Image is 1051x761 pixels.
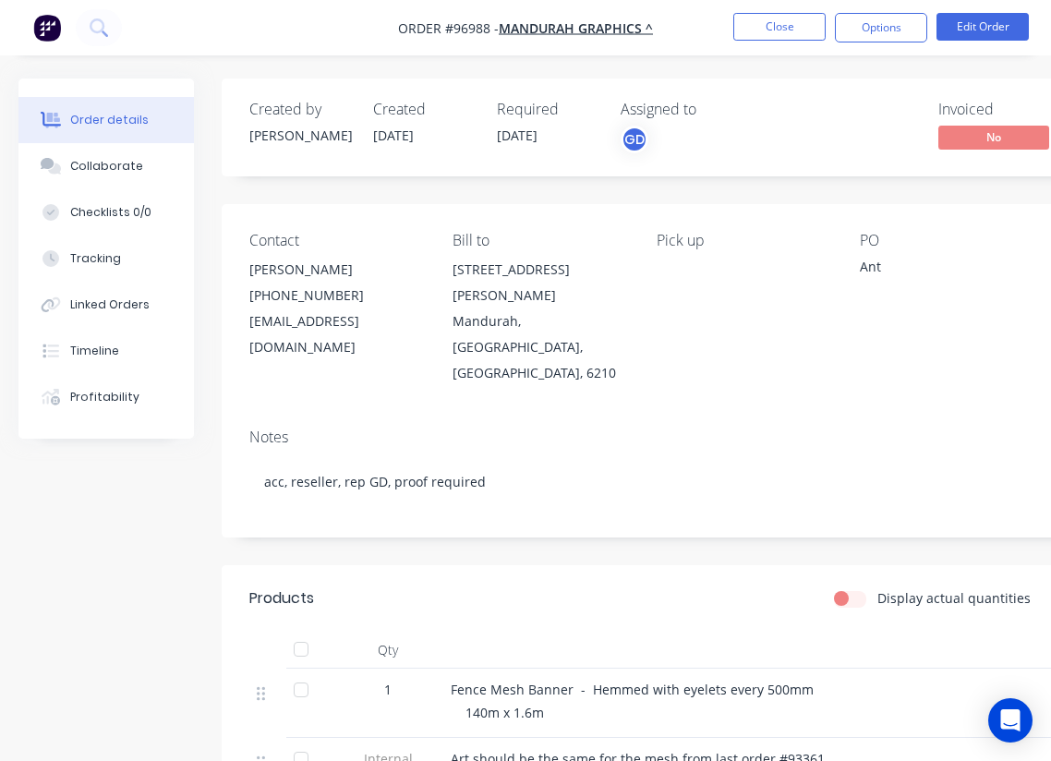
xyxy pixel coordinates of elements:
[70,343,119,359] div: Timeline
[877,588,1031,608] label: Display actual quantities
[18,189,194,236] button: Checklists 0/0
[70,250,121,267] div: Tracking
[249,308,423,360] div: [EMAIL_ADDRESS][DOMAIN_NAME]
[499,19,653,37] a: MANDURAH GRAPHICS ^
[70,296,150,313] div: Linked Orders
[451,681,814,698] span: Fence Mesh Banner - Hemmed with eyelets every 500mm
[249,126,351,145] div: [PERSON_NAME]
[373,127,414,144] span: [DATE]
[621,126,648,153] button: GD
[936,13,1029,41] button: Edit Order
[18,236,194,282] button: Tracking
[453,257,626,386] div: [STREET_ADDRESS][PERSON_NAME]Mandurah, [GEOGRAPHIC_DATA], [GEOGRAPHIC_DATA], 6210
[621,101,805,118] div: Assigned to
[398,19,499,37] span: Order #96988 -
[453,308,626,386] div: Mandurah, [GEOGRAPHIC_DATA], [GEOGRAPHIC_DATA], 6210
[70,204,151,221] div: Checklists 0/0
[860,232,1033,249] div: PO
[453,257,626,308] div: [STREET_ADDRESS][PERSON_NAME]
[33,14,61,42] img: Factory
[249,283,423,308] div: [PHONE_NUMBER]
[249,257,423,283] div: [PERSON_NAME]
[18,282,194,328] button: Linked Orders
[18,374,194,420] button: Profitability
[657,232,830,249] div: Pick up
[249,101,351,118] div: Created by
[249,257,423,360] div: [PERSON_NAME][PHONE_NUMBER][EMAIL_ADDRESS][DOMAIN_NAME]
[332,632,443,669] div: Qty
[249,232,423,249] div: Contact
[497,127,538,144] span: [DATE]
[988,698,1033,743] div: Open Intercom Messenger
[18,97,194,143] button: Order details
[18,328,194,374] button: Timeline
[465,704,544,721] span: 140m x 1.6m
[860,257,1033,283] div: Ant
[384,680,392,699] span: 1
[70,158,143,175] div: Collaborate
[18,143,194,189] button: Collaborate
[938,126,1049,149] span: No
[70,112,149,128] div: Order details
[497,101,598,118] div: Required
[733,13,826,41] button: Close
[453,232,626,249] div: Bill to
[835,13,927,42] button: Options
[373,101,475,118] div: Created
[70,389,139,405] div: Profitability
[249,587,314,610] div: Products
